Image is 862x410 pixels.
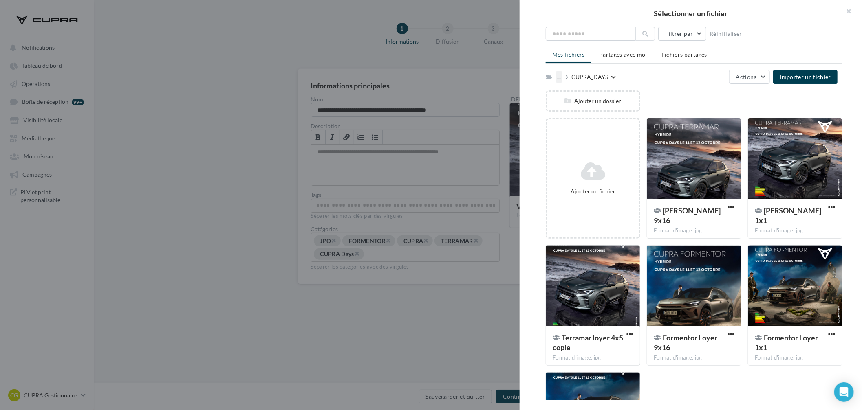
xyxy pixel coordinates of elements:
[533,10,849,17] h2: Sélectionner un fichier
[834,382,854,402] div: Open Intercom Messenger
[706,29,745,39] button: Réinitialiser
[556,71,562,83] div: ...
[755,227,836,235] div: Format d'image: jpg
[773,70,838,84] button: Importer un fichier
[599,51,647,58] span: Partagés avec moi
[571,73,608,81] div: CUPRA_DAYS
[755,354,836,362] div: Format d'image: jpg
[654,206,721,225] span: Terramar Loyer 9x16
[553,354,633,362] div: Format d'image: jpg
[729,70,770,84] button: Actions
[552,51,585,58] span: Mes fichiers
[736,73,756,80] span: Actions
[553,333,623,352] span: Terramar loyer 4x5 copie
[755,333,818,352] span: Formentor Loyer 1x1
[547,97,639,105] div: Ajouter un dossier
[654,333,717,352] span: Formentor Loyer 9x16
[654,354,734,362] div: Format d'image: jpg
[550,187,636,195] div: Ajouter un fichier
[661,51,707,58] span: Fichiers partagés
[654,227,734,235] div: Format d'image: jpg
[755,206,822,225] span: Terramar Loyer 1x1
[658,27,706,41] button: Filtrer par
[780,73,831,80] span: Importer un fichier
